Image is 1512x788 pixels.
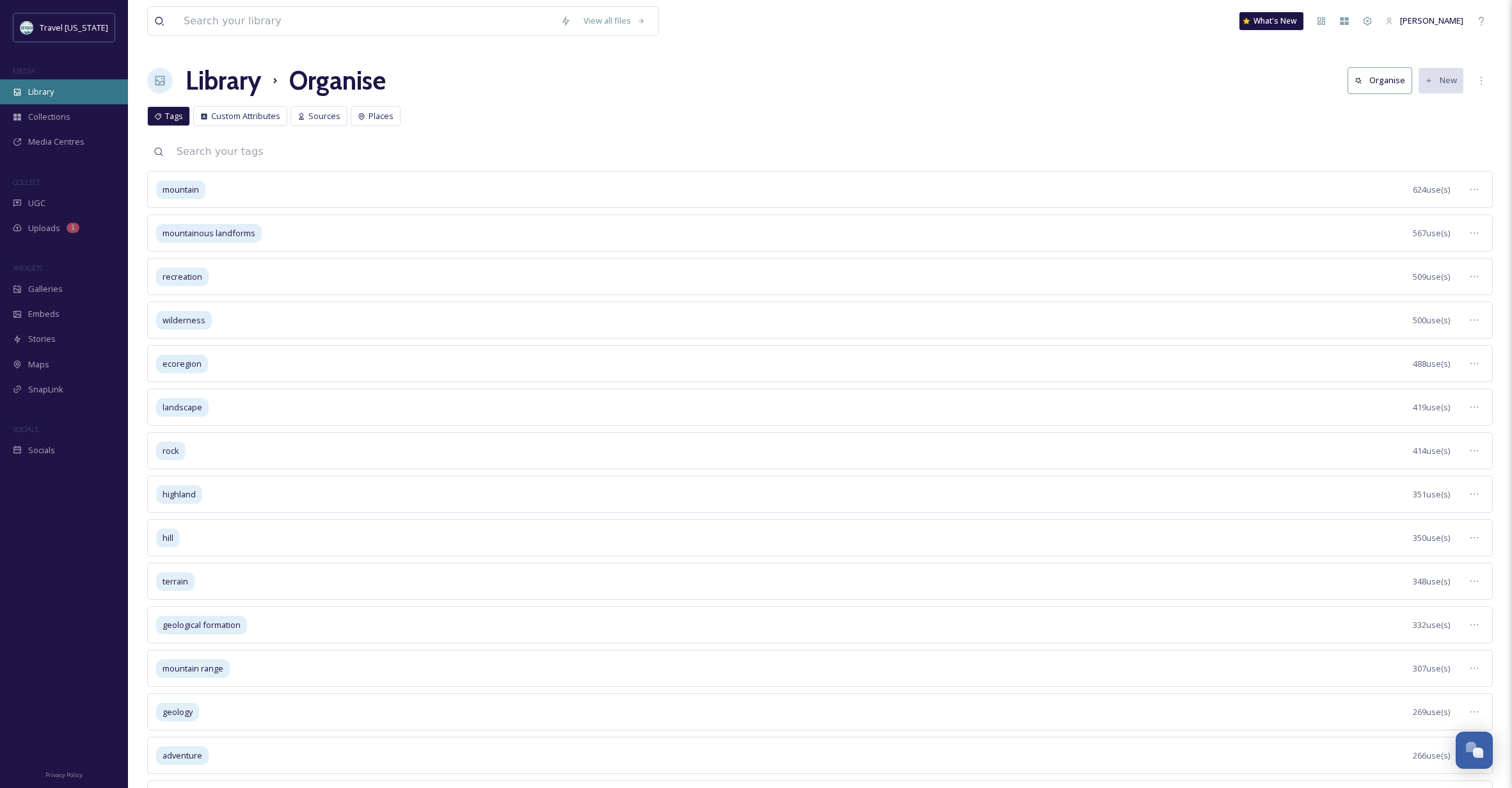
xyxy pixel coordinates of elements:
[1413,706,1450,718] span: 269 use(s)
[45,766,83,782] a: Privacy Policy
[163,619,241,631] span: geological formation
[28,86,54,98] span: Library
[289,61,386,100] h1: Organise
[1413,663,1450,675] span: 307 use(s)
[13,177,40,187] span: COLLECT
[28,136,84,148] span: Media Centres
[163,184,199,196] span: mountain
[13,263,42,273] span: WIDGETS
[1413,401,1450,414] span: 419 use(s)
[28,383,63,396] span: SnapLink
[308,110,340,122] span: Sources
[13,424,38,434] span: SOCIALS
[163,488,196,501] span: highland
[1413,445,1450,457] span: 414 use(s)
[28,333,56,345] span: Stories
[28,222,60,234] span: Uploads
[20,21,33,34] img: download.jpeg
[28,308,60,320] span: Embeds
[186,61,261,100] a: Library
[163,358,202,370] span: ecoregion
[1400,15,1463,26] span: [PERSON_NAME]
[1413,271,1450,283] span: 509 use(s)
[1413,227,1450,239] span: 567 use(s)
[211,110,280,122] span: Custom Attributes
[67,223,79,233] div: 1
[165,110,183,122] span: Tags
[163,706,193,718] span: geology
[163,663,223,675] span: mountain range
[45,771,83,779] span: Privacy Policy
[28,197,45,209] span: UGC
[1379,8,1470,33] a: [PERSON_NAME]
[577,8,652,33] a: View all files
[1348,67,1419,93] a: Organise
[170,138,1493,166] input: Search your tags
[1413,184,1450,196] span: 624 use(s)
[163,575,188,588] span: terrain
[1239,12,1303,30] a: What's New
[163,750,202,762] span: adventure
[1413,358,1450,370] span: 488 use(s)
[1413,619,1450,631] span: 332 use(s)
[369,110,394,122] span: Places
[163,532,173,544] span: hill
[40,22,108,33] span: Travel [US_STATE]
[1348,67,1412,93] button: Organise
[1413,314,1450,326] span: 500 use(s)
[177,7,554,35] input: Search your library
[28,111,70,123] span: Collections
[28,283,63,295] span: Galleries
[1456,732,1493,769] button: Open Chat
[13,66,35,76] span: MEDIA
[1413,488,1450,501] span: 351 use(s)
[163,314,205,326] span: wilderness
[28,358,49,371] span: Maps
[1413,532,1450,544] span: 350 use(s)
[1419,68,1463,93] button: New
[163,401,202,414] span: landscape
[163,227,255,239] span: mountainous landforms
[163,271,202,283] span: recreation
[163,445,179,457] span: rock
[1413,575,1450,588] span: 348 use(s)
[28,444,55,456] span: Socials
[1413,750,1450,762] span: 266 use(s)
